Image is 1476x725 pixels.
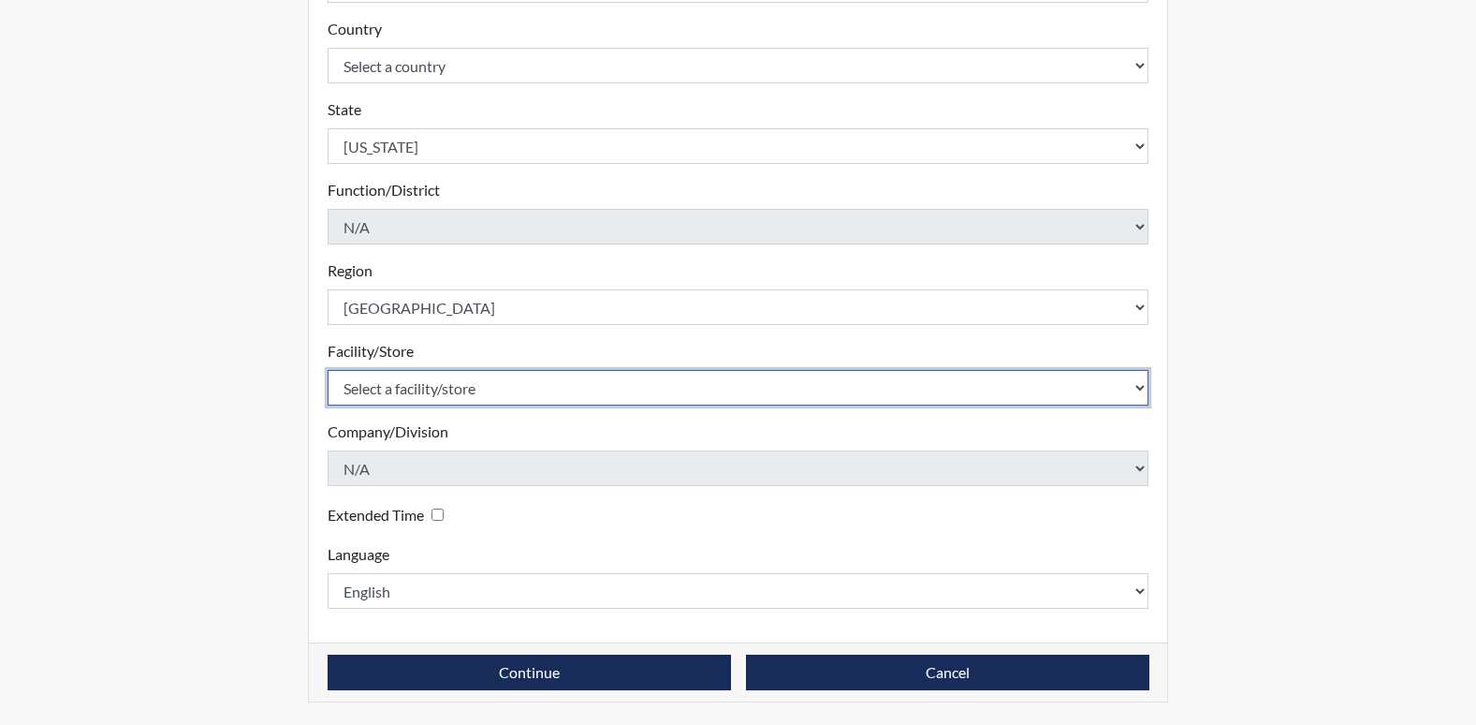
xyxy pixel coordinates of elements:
div: Checking this box will provide the interviewee with an accomodation of extra time to answer each ... [328,501,451,528]
label: Language [328,543,389,566]
label: Extended Time [328,504,424,526]
label: Region [328,259,373,282]
button: Continue [328,655,731,690]
label: State [328,98,361,121]
label: Function/District [328,179,440,201]
label: Country [328,18,382,40]
label: Company/Division [328,421,448,443]
label: Facility/Store [328,340,414,362]
button: Cancel [746,655,1149,690]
